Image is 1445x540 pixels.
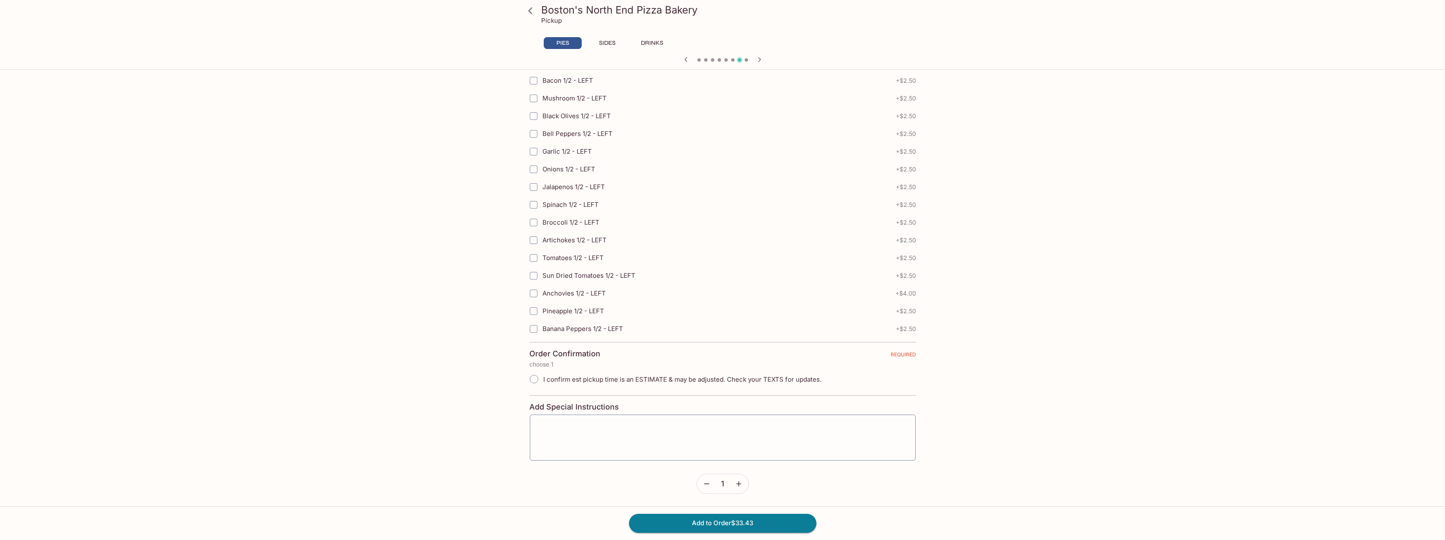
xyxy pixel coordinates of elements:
button: DRINKS [633,37,671,49]
span: Bell Peppers 1/2 - LEFT [542,130,613,138]
span: Pineapple 1/2 - LEFT [542,307,604,315]
h4: Add Special Instructions [529,402,916,412]
span: Bacon 1/2 - LEFT [542,76,593,84]
span: Banana Peppers 1/2 - LEFT [542,325,623,333]
button: SIDES [588,37,626,49]
span: + $2.50 [896,148,916,155]
span: + $2.50 [896,308,916,315]
span: Spinach 1/2 - LEFT [542,201,599,209]
p: Pickup [541,16,562,24]
span: Sun Dried Tomatoes 1/2 - LEFT [542,271,635,279]
span: + $2.50 [896,219,916,226]
span: I confirm est pickup time is an ESTIMATE & may be adjusted. Check your TEXTS for updates. [543,375,821,383]
span: Garlic 1/2 - LEFT [542,147,592,155]
span: REQUIRED [891,351,916,361]
span: Artichokes 1/2 - LEFT [542,236,607,244]
span: + $2.50 [896,237,916,244]
span: + $2.50 [896,255,916,261]
span: + $2.50 [896,130,916,137]
span: Jalapenos 1/2 - LEFT [542,183,605,191]
span: Tomatoes 1/2 - LEFT [542,254,604,262]
span: + $2.50 [896,201,916,208]
span: + $2.50 [896,272,916,279]
button: Add to Order$33.43 [629,514,816,532]
span: Onions 1/2 - LEFT [542,165,595,173]
span: + $2.50 [896,184,916,190]
span: Mushroom 1/2 - LEFT [542,94,607,102]
span: + $2.50 [896,95,916,102]
span: Anchovies 1/2 - LEFT [542,289,606,297]
span: + $4.00 [895,290,916,297]
span: 1 [721,479,724,488]
span: Black Olives 1/2 - LEFT [542,112,611,120]
h4: Order Confirmation [529,349,600,358]
span: Broccoli 1/2 - LEFT [542,218,599,226]
span: + $2.50 [896,326,916,332]
span: + $2.50 [896,166,916,173]
span: + $2.50 [896,77,916,84]
span: + $2.50 [896,113,916,119]
button: PIES [544,37,582,49]
p: choose 1 [529,361,916,368]
h3: Boston's North End Pizza Bakery [541,3,919,16]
